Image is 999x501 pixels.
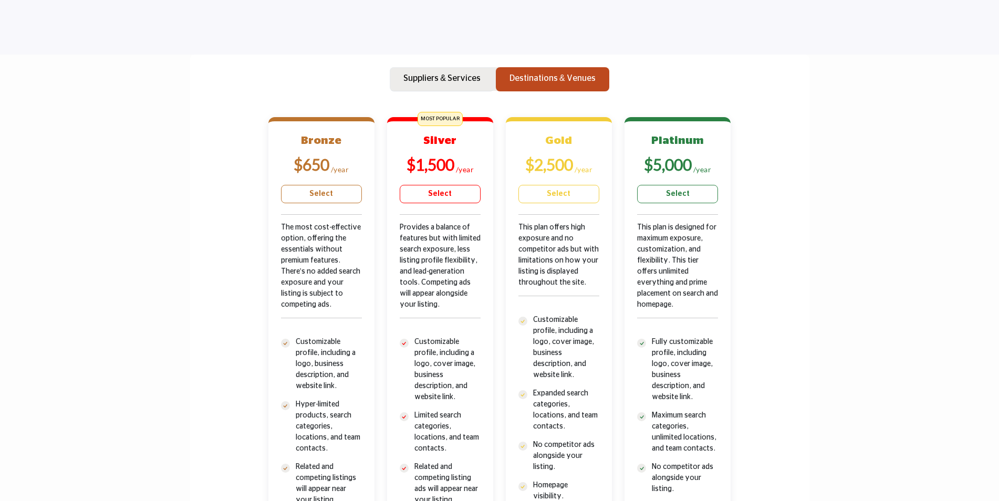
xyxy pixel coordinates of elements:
b: Gold [545,135,572,146]
sub: /year [331,165,349,174]
sub: /year [575,165,593,174]
a: Select [518,185,599,203]
p: Destinations & Venues [509,72,596,85]
p: No competitor ads alongside your listing. [652,462,718,495]
span: MOST POPULAR [418,112,463,126]
div: This plan offers high exposure and no competitor ads but with limitations on how your listing is ... [518,222,599,315]
p: Expanded search categories, locations, and team contacts. [533,388,599,432]
p: Customizable profile, including a logo, cover image, business description, and website link. [533,315,599,381]
p: Hyper-limited products, search categories, locations, and team contacts. [296,399,362,454]
b: Platinum [651,135,704,146]
b: $5,000 [644,155,692,174]
a: Select [637,185,718,203]
a: Select [400,185,481,203]
p: Customizable profile, including a logo, business description, and website link. [296,337,362,392]
div: Provides a balance of features but with limited search exposure, less listing profile flexibility... [400,222,481,337]
p: No competitor ads alongside your listing. [533,440,599,473]
p: Customizable profile, including a logo, cover image, business description, and website link. [414,337,481,403]
button: Suppliers & Services [390,67,494,91]
b: $1,500 [407,155,454,174]
b: Bronze [301,135,341,146]
p: Limited search categories, locations, and team contacts. [414,410,481,454]
b: $2,500 [525,155,573,174]
p: Fully customizable profile, including logo, cover image, business description, and website link. [652,337,718,403]
div: The most cost-effective option, offering the essentials without premium features. There’s no adde... [281,222,362,337]
b: Silver [423,135,456,146]
p: Maximum search categories, unlimited locations, and team contacts. [652,410,718,454]
sub: /year [456,165,474,174]
button: Destinations & Venues [496,67,609,91]
b: $650 [294,155,329,174]
a: Select [281,185,362,203]
p: Suppliers & Services [403,72,481,85]
sub: /year [693,165,712,174]
div: This plan is designed for maximum exposure, customization, and flexibility. This tier offers unli... [637,222,718,337]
